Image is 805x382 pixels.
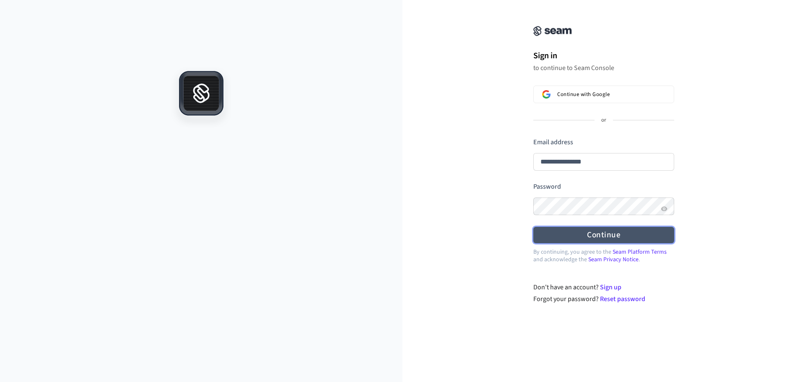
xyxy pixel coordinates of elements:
label: Email address [533,138,573,147]
a: Seam Privacy Notice [588,255,639,264]
h1: Sign in [533,49,674,62]
img: Sign in with Google [542,90,551,99]
div: Forgot your password? [533,294,675,304]
label: Password [533,182,561,191]
button: Continue [533,227,674,243]
button: Show password [659,204,669,214]
p: to continue to Seam Console [533,64,674,72]
p: or [601,117,606,124]
div: Don't have an account? [533,282,675,292]
p: By continuing, you agree to the and acknowledge the . [533,248,674,263]
a: Sign up [600,283,621,292]
a: Reset password [600,294,645,304]
span: Continue with Google [557,91,610,98]
button: Sign in with GoogleContinue with Google [533,86,674,103]
img: Seam Console [533,26,572,36]
a: Seam Platform Terms [613,248,667,256]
